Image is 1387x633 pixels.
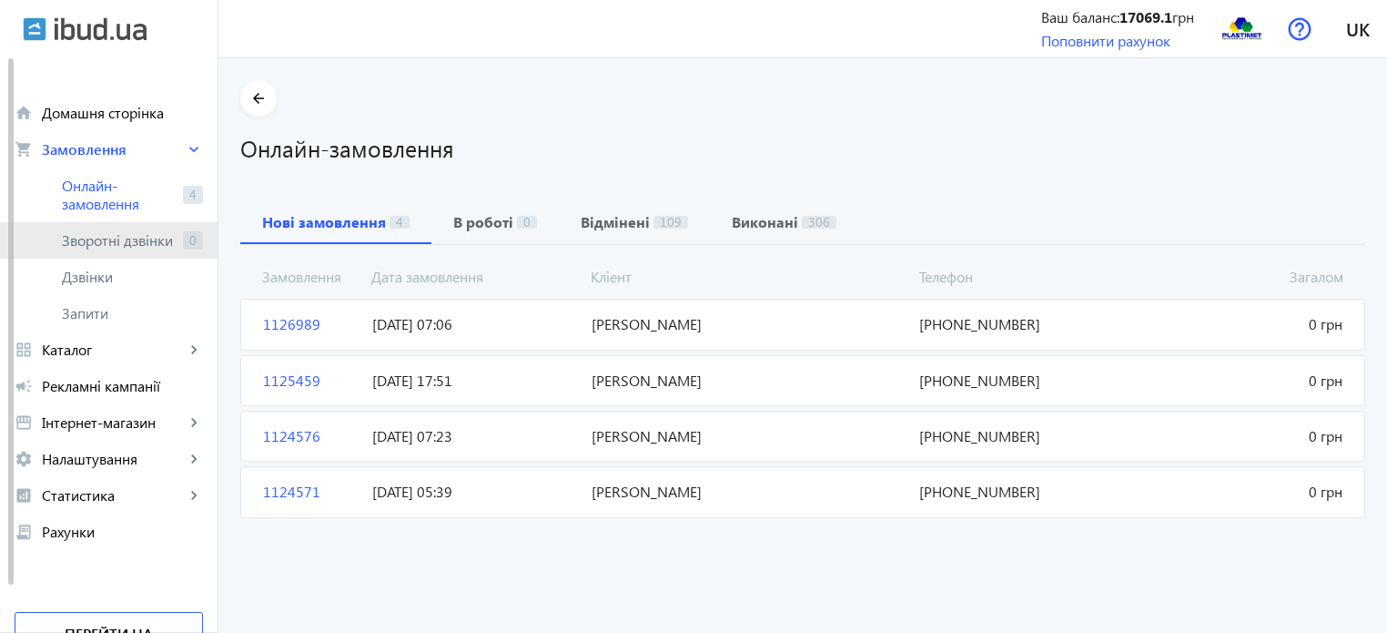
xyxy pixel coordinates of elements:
[912,314,1130,334] span: [PHONE_NUMBER]
[255,267,364,287] span: Замовлення
[42,486,185,505] span: Статистика
[584,371,913,391] span: [PERSON_NAME]
[185,413,203,432] mat-icon: keyboard_arrow_right
[23,17,46,41] img: ibud.svg
[365,314,583,334] span: [DATE] 07:06
[732,215,798,230] b: Виконані
[581,215,650,230] b: Відмінені
[653,216,688,229] span: 109
[365,426,583,446] span: [DATE] 07:23
[1131,426,1350,446] span: 0 грн
[1131,482,1350,502] span: 0 грн
[584,426,913,446] span: [PERSON_NAME]
[15,523,33,541] mat-icon: receipt_long
[1131,267,1351,287] span: Загалом
[62,268,203,286] span: Дзвінки
[912,482,1130,502] span: [PHONE_NUMBER]
[1131,314,1350,334] span: 0 грн
[802,216,836,229] span: 306
[55,17,147,41] img: ibud_text.svg
[15,104,33,122] mat-icon: home
[1288,17,1311,41] img: help.svg
[584,482,913,502] span: [PERSON_NAME]
[390,216,410,229] span: 4
[256,314,365,334] span: 1126989
[256,482,365,502] span: 1124571
[256,426,365,446] span: 1124576
[15,413,33,432] mat-icon: storefront
[42,104,203,122] span: Домашня сторінка
[1221,8,1262,49] img: 1429598909-14295989096-plastimetlogopidpis.png
[62,231,176,250] span: Зворотні дзвінки
[42,450,185,468] span: Налаштування
[1346,17,1370,40] span: uk
[365,371,583,391] span: [DATE] 17:51
[62,304,203,322] span: Запити
[42,413,185,432] span: Інтернет-магазин
[912,426,1130,446] span: [PHONE_NUMBER]
[248,87,270,110] mat-icon: arrow_back
[15,486,33,505] mat-icon: analytics
[256,371,365,391] span: 1125459
[185,140,203,158] mat-icon: keyboard_arrow_right
[262,215,386,230] b: Нові замовлення
[1041,31,1170,50] a: Поповнити рахунок
[1119,7,1172,26] b: 17069.1
[42,377,203,395] span: Рекламні кампанії
[15,140,33,158] mat-icon: shopping_cart
[183,186,203,204] span: 4
[185,341,203,359] mat-icon: keyboard_arrow_right
[42,341,185,359] span: Каталог
[584,314,913,334] span: [PERSON_NAME]
[1041,7,1194,27] div: Ваш баланс: грн
[240,132,1365,164] h1: Онлайн-замовлення
[42,140,185,158] span: Замовлення
[912,267,1131,287] span: Телефон
[583,267,912,287] span: Кліент
[364,267,583,287] span: Дата замовлення
[15,450,33,468] mat-icon: settings
[1131,371,1350,391] span: 0 грн
[453,215,513,230] b: В роботі
[15,377,33,395] mat-icon: campaign
[183,231,203,250] span: 0
[185,486,203,505] mat-icon: keyboard_arrow_right
[365,482,583,502] span: [DATE] 05:39
[185,450,203,468] mat-icon: keyboard_arrow_right
[912,371,1130,391] span: [PHONE_NUMBER]
[517,216,537,229] span: 0
[62,177,176,213] span: Онлайн-замовлення
[15,341,33,359] mat-icon: grid_view
[42,523,203,541] span: Рахунки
